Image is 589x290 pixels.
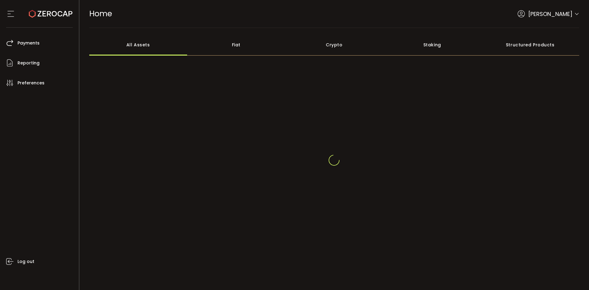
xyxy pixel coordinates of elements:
[481,34,579,56] div: Structured Products
[187,34,285,56] div: Fiat
[17,257,34,266] span: Log out
[383,34,481,56] div: Staking
[89,8,112,19] span: Home
[285,34,383,56] div: Crypto
[528,10,572,18] span: [PERSON_NAME]
[89,34,187,56] div: All Assets
[17,59,40,68] span: Reporting
[17,39,40,48] span: Payments
[17,79,44,87] span: Preferences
